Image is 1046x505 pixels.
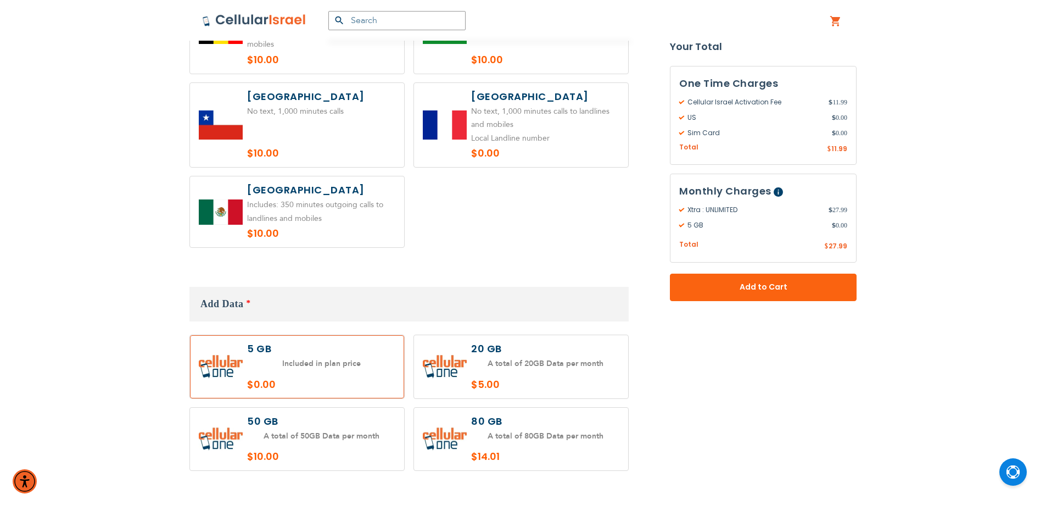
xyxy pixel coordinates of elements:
span: Add Data [200,298,244,309]
strong: Your Total [670,38,857,55]
span: 0.00 [832,113,847,123]
span: Cellular Israel Activation Fee [679,97,829,107]
span: $ [832,128,836,138]
span: $ [827,145,831,154]
input: Search [328,11,466,30]
span: $ [824,242,829,252]
span: Xtra : UNLIMITED [679,206,829,215]
span: US [679,113,832,123]
span: 27.99 [829,206,847,215]
span: 0.00 [832,221,847,231]
h3: One Time Charges [679,75,847,92]
span: Total [679,142,698,153]
span: 0.00 [832,128,847,138]
span: $ [829,206,832,215]
button: Add to Cart [670,274,857,301]
span: 27.99 [829,242,847,251]
img: Cellular Israel Logo [202,14,306,27]
span: 11.99 [831,144,847,153]
span: 5 GB [679,221,832,231]
span: Monthly Charges [679,185,771,198]
span: Sim Card [679,128,832,138]
div: Accessibility Menu [13,469,37,493]
span: 11.99 [829,97,847,107]
span: Help [774,188,783,197]
span: Add to Cart [706,282,820,293]
span: $ [832,113,836,123]
span: $ [832,221,836,231]
span: $ [829,97,832,107]
span: Total [679,240,698,251]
